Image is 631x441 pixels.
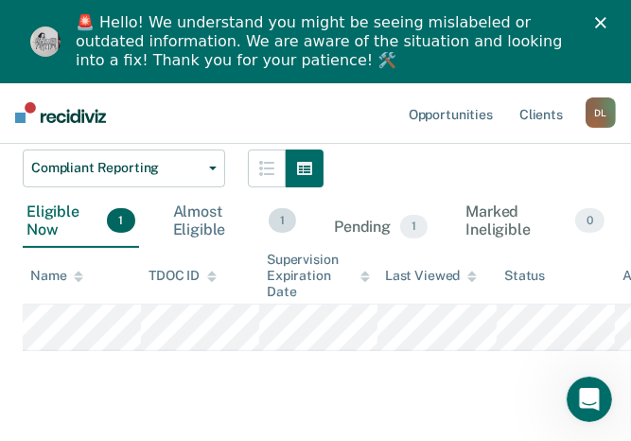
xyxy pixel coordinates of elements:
[575,208,605,233] span: 0
[586,97,616,128] div: D L
[269,208,296,233] span: 1
[23,195,139,248] div: Eligible Now1
[567,377,612,422] iframe: Intercom live chat
[31,160,202,176] span: Compliant Reporting
[169,195,301,248] div: Almost Eligible1
[516,82,567,143] a: Clients
[405,82,497,143] a: Opportunities
[149,268,217,284] div: TDOC ID
[330,207,431,249] div: Pending1
[30,268,83,284] div: Name
[504,268,545,284] div: Status
[400,215,428,239] span: 1
[76,13,570,70] div: 🚨 Hello! We understand you might be seeing mislabeled or outdated information. We are aware of th...
[586,97,616,128] button: DL
[462,195,608,248] div: Marked Ineligible0
[595,17,614,28] div: Close
[267,252,370,299] div: Supervision Expiration Date
[385,268,477,284] div: Last Viewed
[30,26,61,57] img: Profile image for Kim
[107,208,134,233] span: 1
[15,102,106,123] img: Recidiviz
[23,150,225,187] button: Compliant Reporting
